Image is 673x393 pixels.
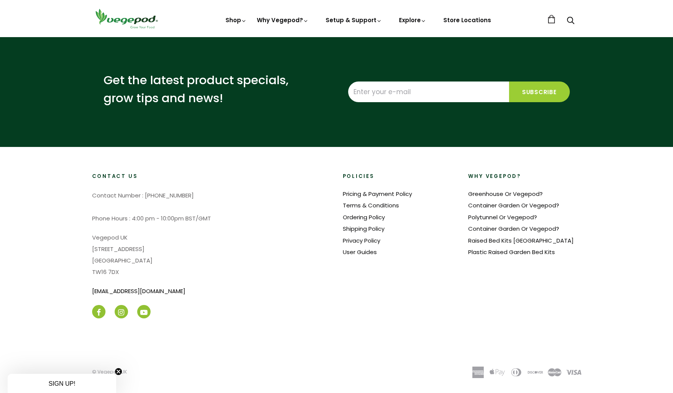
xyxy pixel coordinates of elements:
a: © Vegepod UK [92,369,127,375]
img: Vegepod [92,8,161,29]
a: Ordering Policy [343,213,385,221]
a: [EMAIL_ADDRESS][DOMAIN_NAME] [92,287,185,295]
a: Privacy Policy [343,236,380,245]
a: Terms & Conditions [343,201,399,209]
a: Container Garden Or Vegepod? [468,225,559,233]
h2: Policies [343,173,456,180]
a: Greenhouse Or Vegepod? [468,190,543,198]
a: Why Vegepod? [257,16,309,24]
a: Search [567,17,574,25]
a: Pricing & Payment Policy [343,190,412,198]
a: Polytunnel Or Vegepod? [468,213,537,221]
a: Store Locations [443,16,491,24]
a: Explore [399,16,427,24]
div: SIGN UP!Close teaser [8,374,116,393]
a: Raised Bed Kits [GEOGRAPHIC_DATA] [468,236,574,245]
a: User Guides [343,248,377,256]
a: Plastic Raised Garden Bed Kits [468,248,555,256]
a: Shipping Policy [343,225,384,233]
p: Contact Number : [PHONE_NUMBER] Phone Hours : 4:00 pm - 10:00pm BST/GMT [92,190,331,224]
input: Enter your e-mail [348,82,509,102]
p: Vegepod UK [STREET_ADDRESS] [GEOGRAPHIC_DATA] TW16 7DX [92,232,331,278]
h2: Why Vegepod? [468,173,581,180]
a: Shop [225,16,247,24]
input: Subscribe [509,82,570,102]
button: Close teaser [115,368,122,375]
span: SIGN UP! [49,380,75,387]
a: Setup & Support [326,16,382,24]
h2: Contact Us [92,173,331,180]
p: Get the latest product specials, grow tips and news! [104,71,295,107]
a: Container Garden Or Vegepod? [468,201,559,209]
